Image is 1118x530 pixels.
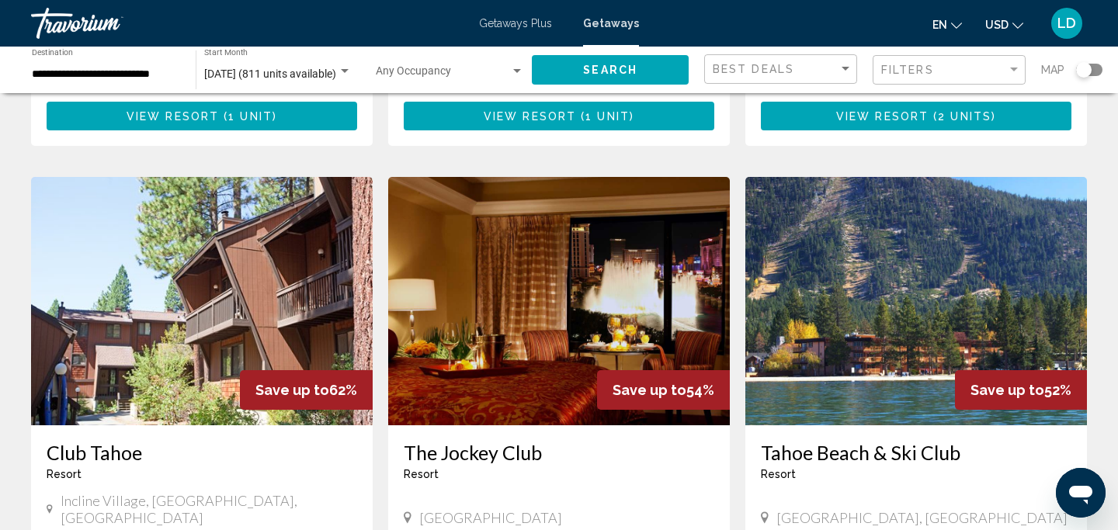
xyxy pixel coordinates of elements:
[479,17,552,29] a: Getaways Plus
[228,110,273,123] span: 1 unit
[713,63,794,75] span: Best Deals
[47,441,357,464] a: Club Tahoe
[1057,16,1076,31] span: LD
[597,370,730,410] div: 54%
[985,19,1009,31] span: USD
[404,102,714,130] button: View Resort(1 unit)
[404,441,714,464] a: The Jockey Club
[985,13,1023,36] button: Change currency
[585,110,630,123] span: 1 unit
[776,509,1068,526] span: [GEOGRAPHIC_DATA], [GEOGRAPHIC_DATA]
[532,55,689,84] button: Search
[219,110,277,123] span: ( )
[761,441,1071,464] a: Tahoe Beach & Ski Club
[938,110,991,123] span: 2 units
[404,468,439,480] span: Resort
[836,110,929,123] span: View Resort
[1056,468,1106,518] iframe: Button to launch messaging window
[31,8,464,39] a: Travorium
[240,370,373,410] div: 62%
[613,382,686,398] span: Save up to
[47,102,357,130] button: View Resort(1 unit)
[970,382,1044,398] span: Save up to
[47,468,82,480] span: Resort
[1047,7,1087,40] button: User Menu
[419,509,562,526] span: [GEOGRAPHIC_DATA]
[484,110,576,123] span: View Resort
[1041,59,1064,81] span: Map
[713,63,852,76] mat-select: Sort by
[873,54,1026,86] button: Filter
[583,17,639,29] a: Getaways
[929,110,996,123] span: ( )
[583,64,637,77] span: Search
[881,64,934,76] span: Filters
[932,13,962,36] button: Change language
[745,177,1087,425] img: ii_tsk1.jpg
[932,19,947,31] span: en
[255,382,329,398] span: Save up to
[761,102,1071,130] button: View Resort(2 units)
[576,110,634,123] span: ( )
[204,68,336,80] span: [DATE] (811 units available)
[388,177,730,425] img: ii_tjc1.jpg
[761,468,796,480] span: Resort
[61,492,357,526] span: Incline Village, [GEOGRAPHIC_DATA], [GEOGRAPHIC_DATA]
[31,177,373,425] img: 0193E01L.jpg
[955,370,1087,410] div: 52%
[127,110,219,123] span: View Resort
